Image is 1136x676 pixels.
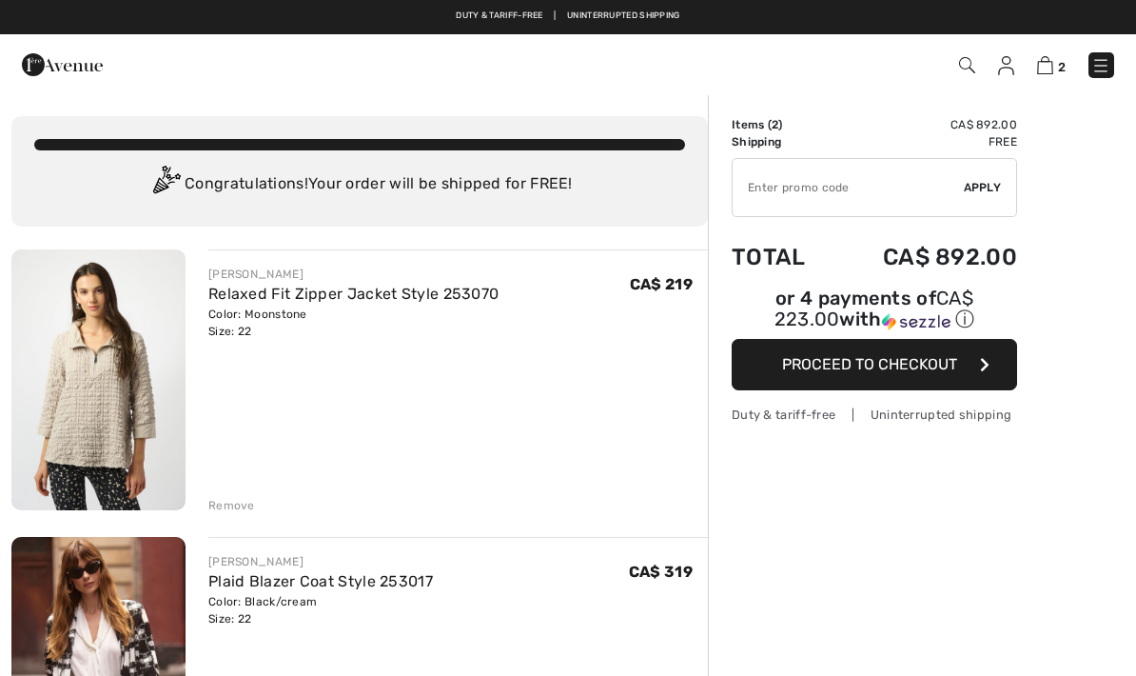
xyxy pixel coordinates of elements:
[630,275,693,293] span: CA$ 219
[733,159,964,216] input: Promo code
[832,225,1017,289] td: CA$ 892.00
[208,572,433,590] a: Plaid Blazer Coat Style 253017
[832,116,1017,133] td: CA$ 892.00
[1037,53,1066,76] a: 2
[22,54,103,72] a: 1ère Avenue
[208,553,433,570] div: [PERSON_NAME]
[208,497,255,514] div: Remove
[959,57,975,73] img: Search
[772,118,778,131] span: 2
[782,355,957,373] span: Proceed to Checkout
[964,179,1002,196] span: Apply
[208,285,499,303] a: Relaxed Fit Zipper Jacket Style 253070
[1091,56,1110,75] img: Menu
[147,166,185,204] img: Congratulation2.svg
[732,225,832,289] td: Total
[1058,60,1066,74] span: 2
[832,133,1017,150] td: Free
[732,133,832,150] td: Shipping
[22,46,103,84] img: 1ère Avenue
[1037,56,1053,74] img: Shopping Bag
[774,287,973,330] span: CA$ 223.00
[732,116,832,133] td: Items ( )
[732,339,1017,390] button: Proceed to Checkout
[732,289,1017,339] div: or 4 payments ofCA$ 223.00withSezzle Click to learn more about Sezzle
[732,406,1017,424] div: Duty & tariff-free | Uninterrupted shipping
[998,56,1014,75] img: My Info
[629,563,693,581] span: CA$ 319
[882,313,950,330] img: Sezzle
[34,166,685,204] div: Congratulations! Your order will be shipped for FREE!
[208,306,499,340] div: Color: Moonstone Size: 22
[732,289,1017,332] div: or 4 payments of with
[208,266,499,283] div: [PERSON_NAME]
[11,249,186,510] img: Relaxed Fit Zipper Jacket Style 253070
[208,593,433,627] div: Color: Black/cream Size: 22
